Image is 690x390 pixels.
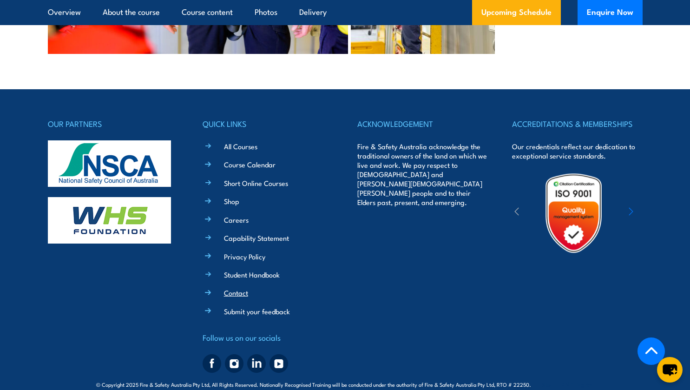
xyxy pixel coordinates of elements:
[224,215,249,225] a: Careers
[48,197,171,244] img: whs-logo-footer
[224,178,288,188] a: Short Online Courses
[224,251,265,261] a: Privacy Policy
[224,233,289,243] a: Capability Statement
[224,159,276,169] a: Course Calendar
[512,142,642,160] p: Our credentials reflect our dedication to exceptional service standards.
[224,306,290,316] a: Submit your feedback
[203,117,333,130] h4: QUICK LINKS
[96,380,594,389] span: © Copyright 2025 Fire & Safety Australia Pty Ltd, All Rights Reserved. Nationally Recognised Trai...
[48,117,178,130] h4: OUR PARTNERS
[203,331,333,344] h4: Follow us on our socials
[224,196,239,206] a: Shop
[224,288,248,297] a: Contact
[542,381,594,388] span: Site:
[561,379,594,389] a: KND Digital
[224,141,257,151] a: All Courses
[357,142,487,207] p: Fire & Safety Australia acknowledge the traditional owners of the land on which we live and work....
[357,117,487,130] h4: ACKNOWLEDGEMENT
[224,270,280,279] a: Student Handbook
[533,172,614,254] img: Untitled design (19)
[48,140,171,187] img: nsca-logo-footer
[657,357,683,383] button: chat-button
[512,117,642,130] h4: ACCREDITATIONS & MEMBERSHIPS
